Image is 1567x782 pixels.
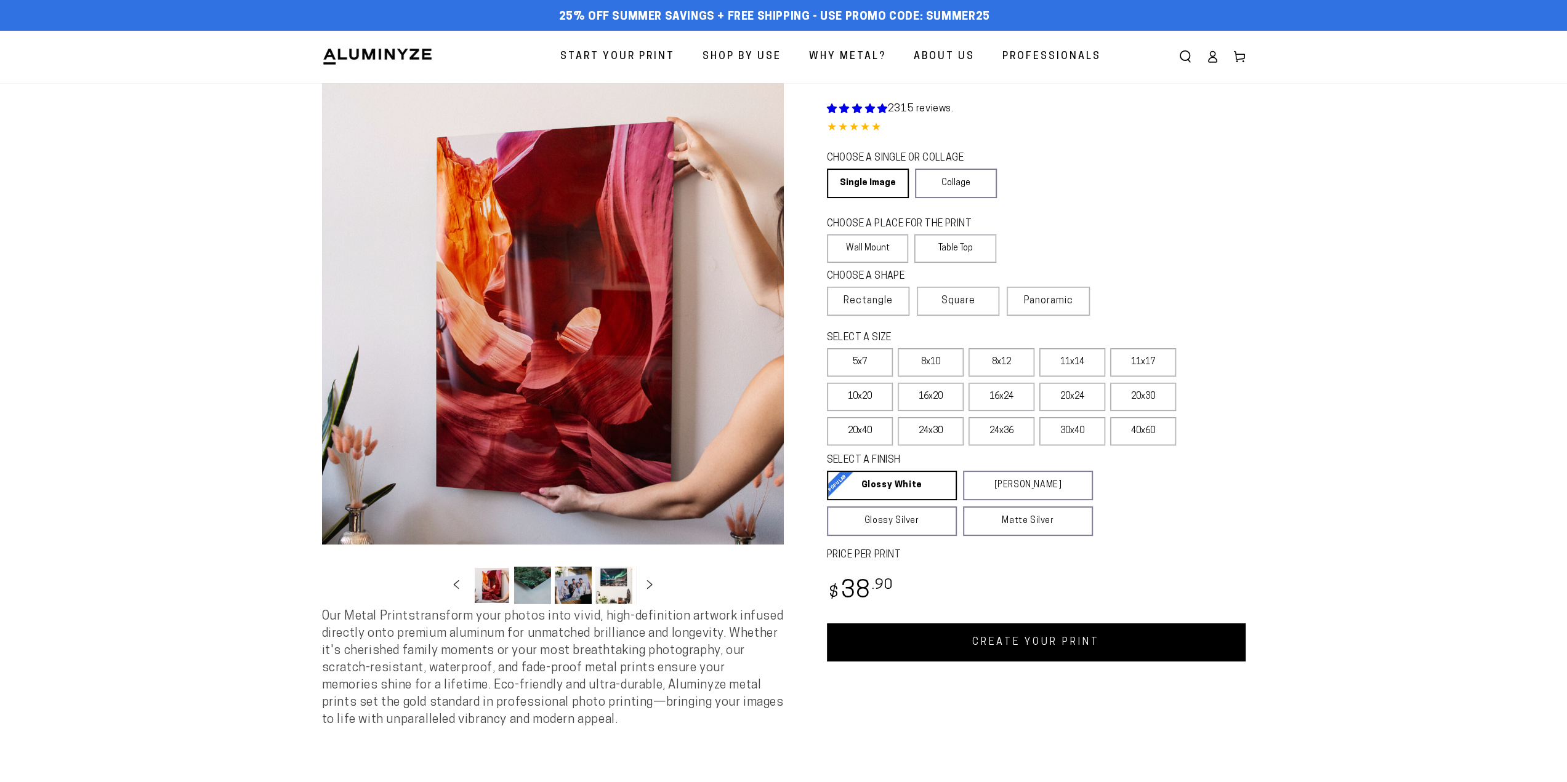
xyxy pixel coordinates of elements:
legend: CHOOSE A SINGLE OR COLLAGE [827,151,986,166]
span: About Us [914,48,975,66]
button: Load image 1 in gallery view [473,567,510,604]
span: Square [941,293,975,308]
legend: SELECT A FINISH [827,453,1063,468]
label: Wall Mount [827,234,909,263]
legend: CHOOSE A PLACE FOR THE PRINT [827,217,985,231]
span: $ [829,585,839,602]
label: Table Top [914,234,996,263]
a: About Us [904,41,984,73]
label: 40x60 [1110,417,1176,445]
a: Single Image [827,169,909,198]
label: 8x10 [898,348,964,377]
label: 20x30 [1110,383,1176,411]
a: Professionals [993,41,1110,73]
button: Slide left [443,572,470,599]
span: 25% off Summer Savings + Free Shipping - Use Promo Code: SUMMER25 [559,10,990,24]
label: 24x36 [969,417,1034,445]
label: 20x40 [827,417,893,445]
button: Slide right [636,572,663,599]
label: 20x24 [1039,383,1105,411]
a: Glossy White [827,471,957,500]
span: Start Your Print [560,48,675,66]
img: Aluminyze [322,47,433,66]
legend: CHOOSE A SHAPE [827,269,987,284]
label: 5x7 [827,348,893,377]
bdi: 38 [827,580,894,604]
legend: SELECT A SIZE [827,331,1073,345]
label: 11x17 [1110,348,1176,377]
span: Our Metal Prints transform your photos into vivid, high-definition artwork infused directly onto ... [322,610,784,726]
sup: .90 [871,578,893,592]
label: 30x40 [1039,417,1105,445]
label: 16x24 [969,383,1034,411]
a: Glossy Silver [827,506,957,536]
span: Rectangle [844,293,893,308]
a: Collage [915,169,997,198]
span: Why Metal? [809,48,886,66]
button: Load image 3 in gallery view [555,567,592,604]
label: 11x14 [1039,348,1105,377]
span: Shop By Use [703,48,781,66]
a: Shop By Use [693,41,791,73]
a: CREATE YOUR PRINT [827,623,1246,661]
div: 4.85 out of 5.0 stars [827,119,1246,137]
a: Why Metal? [800,41,895,73]
a: [PERSON_NAME] [963,471,1093,500]
button: Load image 2 in gallery view [514,567,551,604]
a: Start Your Print [551,41,684,73]
label: 16x20 [898,383,964,411]
label: 24x30 [898,417,964,445]
span: Professionals [1002,48,1101,66]
media-gallery: Gallery Viewer [322,83,784,608]
span: Panoramic [1024,296,1073,306]
a: Matte Silver [963,506,1093,536]
button: Load image 4 in gallery view [595,567,632,604]
label: 10x20 [827,383,893,411]
summary: Search our site [1172,43,1199,70]
label: 8x12 [969,348,1034,377]
label: PRICE PER PRINT [827,548,1246,562]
